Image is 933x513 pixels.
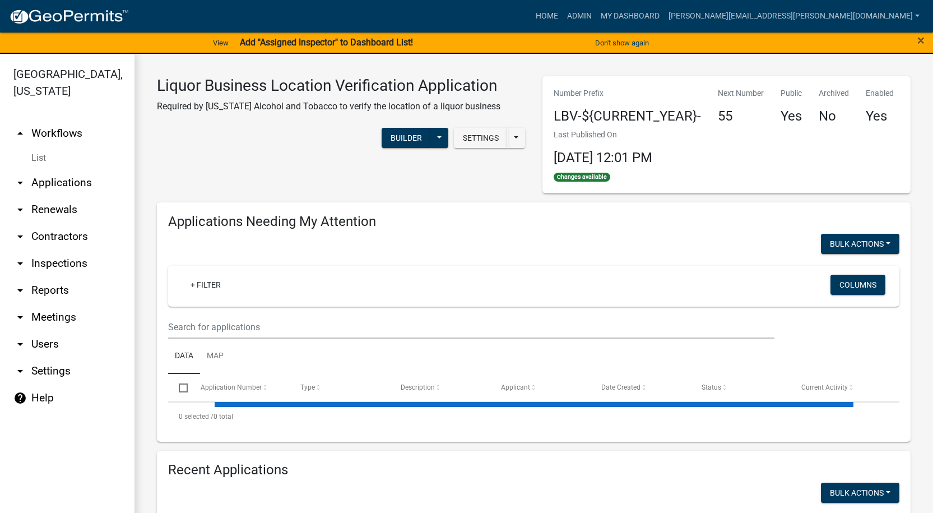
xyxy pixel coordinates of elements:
[13,127,27,140] i: arrow_drop_up
[13,176,27,190] i: arrow_drop_down
[13,203,27,216] i: arrow_drop_down
[866,108,894,124] h4: Yes
[454,128,508,148] button: Settings
[290,374,390,401] datatable-header-cell: Type
[168,374,189,401] datatable-header-cell: Select
[690,374,791,401] datatable-header-cell: Status
[201,383,262,391] span: Application Number
[819,108,849,124] h4: No
[819,87,849,99] p: Archived
[554,129,652,141] p: Last Published On
[501,383,530,391] span: Applicant
[781,87,802,99] p: Public
[157,76,500,95] h3: Liquor Business Location Verification Application
[13,230,27,243] i: arrow_drop_down
[591,34,653,52] button: Don't show again
[554,108,701,124] h4: LBV-${CURRENT_YEAR}-
[830,275,885,295] button: Columns
[13,311,27,324] i: arrow_drop_down
[866,87,894,99] p: Enabled
[168,462,899,478] h4: Recent Applications
[168,403,899,431] div: 0 total
[917,33,925,48] span: ×
[821,234,899,254] button: Bulk Actions
[596,6,664,27] a: My Dashboard
[554,87,701,99] p: Number Prefix
[554,150,652,165] span: [DATE] 12:01 PM
[917,34,925,47] button: Close
[664,6,924,27] a: [PERSON_NAME][EMAIL_ADDRESS][PERSON_NAME][DOMAIN_NAME]
[168,316,774,339] input: Search for applications
[13,257,27,270] i: arrow_drop_down
[300,383,315,391] span: Type
[390,374,490,401] datatable-header-cell: Description
[208,34,233,52] a: View
[702,383,721,391] span: Status
[157,100,500,113] p: Required by [US_STATE] Alcohol and Tobacco to verify the location of a liquor business
[791,374,891,401] datatable-header-cell: Current Activity
[801,383,848,391] span: Current Activity
[821,483,899,503] button: Bulk Actions
[718,87,764,99] p: Next Number
[13,364,27,378] i: arrow_drop_down
[200,339,230,375] a: Map
[13,284,27,297] i: arrow_drop_down
[382,128,431,148] button: Builder
[13,338,27,351] i: arrow_drop_down
[179,413,213,420] span: 0 selected /
[189,374,290,401] datatable-header-cell: Application Number
[13,391,27,405] i: help
[168,339,200,375] a: Data
[781,108,802,124] h4: Yes
[554,173,611,182] span: Changes available
[168,214,899,230] h4: Applications Needing My Attention
[240,37,413,48] strong: Add "Assigned Inspector" to Dashboard List!
[182,275,230,295] a: + Filter
[601,383,640,391] span: Date Created
[591,374,691,401] datatable-header-cell: Date Created
[563,6,596,27] a: Admin
[718,108,764,124] h4: 55
[490,374,591,401] datatable-header-cell: Applicant
[531,6,563,27] a: Home
[401,383,435,391] span: Description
